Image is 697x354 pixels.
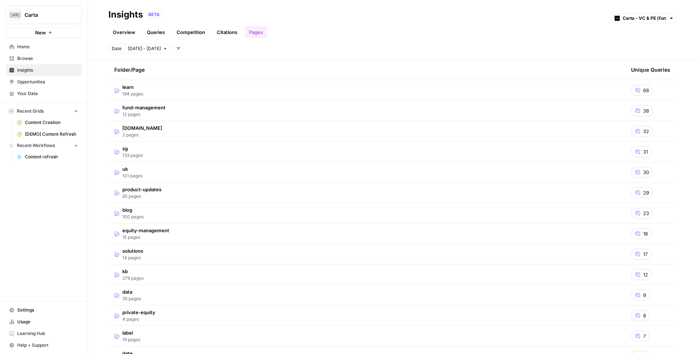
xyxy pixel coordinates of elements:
span: Content refresh [25,154,78,160]
a: Home [6,41,82,53]
span: 12 [643,271,648,278]
span: equity-management [122,227,169,234]
span: 68 [643,87,649,94]
div: BETA [146,11,162,18]
span: sg [122,145,143,152]
button: New [6,27,82,38]
a: Content refresh [14,151,82,163]
span: [DEMO] Content Refresh [25,131,78,138]
span: Date [112,45,122,52]
a: Opportunities [6,76,82,88]
span: Usage [17,319,78,325]
a: Learning Hub [6,328,82,339]
span: private-equity [122,309,155,316]
span: 7 [643,332,646,340]
button: Workspace: Carta [6,6,82,24]
span: 23 [643,210,649,217]
span: 19 pages [122,336,140,343]
span: Browse [17,55,78,62]
span: blog [122,206,144,214]
span: Learning Hub [17,330,78,337]
span: 101 pages [122,173,142,179]
button: Help + Support [6,339,82,351]
span: kb [122,268,144,275]
span: [DOMAIN_NAME] [122,124,162,132]
span: 2 pages [122,132,162,138]
span: Opportunities [17,79,78,85]
span: uk [122,165,142,173]
a: [DEMO] Content Refresh [14,128,82,140]
span: Your Data [17,90,78,97]
a: Pages [245,26,267,38]
button: [DATE] - [DATE] [125,44,171,53]
span: 15 pages [122,234,169,241]
a: Usage [6,316,82,328]
a: Overview [108,26,140,38]
span: data [122,288,141,295]
span: label [122,329,140,336]
span: Carta [25,11,69,19]
span: Content Creation [25,119,78,126]
div: Unique Queries [631,60,670,80]
a: Browse [6,53,82,64]
span: solutions [122,247,143,255]
span: 17 [643,251,648,258]
a: Your Data [6,88,82,99]
span: Settings [17,307,78,313]
span: 32 [643,128,649,135]
a: Insights [6,64,82,76]
span: Recent Grids [17,108,44,114]
a: Competition [172,26,210,38]
input: Carta - VC & PE (fund admin) [623,15,666,22]
span: product-updates [122,186,162,193]
button: Recent Grids [6,106,82,117]
span: Home [17,44,78,50]
span: 31 [643,148,648,155]
span: learn [122,83,143,91]
a: Citations [212,26,242,38]
span: 65 pages [122,193,162,200]
span: 38 [643,107,649,114]
span: 4 pages [122,316,155,323]
div: Folder/Page [114,60,619,80]
span: 29 [643,189,649,196]
span: fund-management [122,104,166,111]
button: Recent Workflows [6,140,82,151]
span: 100 pages [122,214,144,220]
span: New [35,29,46,36]
span: [DATE] - [DATE] [128,45,161,52]
span: 279 pages [122,275,144,282]
div: Insights [108,9,143,20]
span: 18 [643,230,648,237]
img: Carta Logo [8,8,22,22]
span: 35 pages [122,295,141,302]
span: Insights [17,67,78,74]
span: 12 pages [122,111,166,118]
span: 30 [643,169,649,176]
a: Content Creation [14,117,82,128]
span: Recent Workflows [17,142,55,149]
span: 14 pages [122,255,143,261]
span: 194 pages [122,91,143,97]
span: 8 [643,312,646,319]
span: Help + Support [17,342,78,349]
span: 133 pages [122,152,143,159]
a: Settings [6,304,82,316]
span: 9 [643,291,646,299]
a: Queries [142,26,169,38]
